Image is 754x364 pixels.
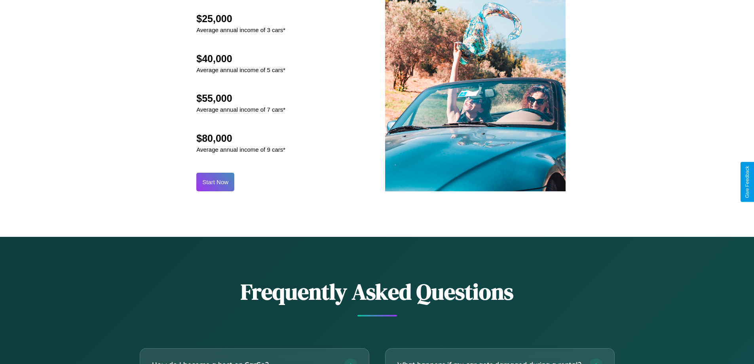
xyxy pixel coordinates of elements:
[196,25,285,35] p: Average annual income of 3 cars*
[196,13,285,25] h2: $25,000
[196,144,285,155] p: Average annual income of 9 cars*
[196,65,285,75] p: Average annual income of 5 cars*
[196,173,234,191] button: Start Now
[196,133,285,144] h2: $80,000
[196,53,285,65] h2: $40,000
[745,166,750,198] div: Give Feedback
[140,276,615,307] h2: Frequently Asked Questions
[196,93,285,104] h2: $55,000
[196,104,285,115] p: Average annual income of 7 cars*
